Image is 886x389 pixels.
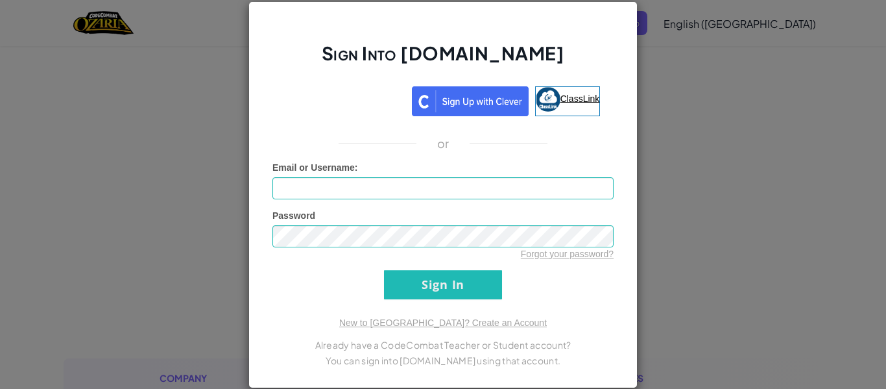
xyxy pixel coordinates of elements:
img: clever_sso_button@2x.png [412,86,529,116]
p: Already have a CodeCombat Teacher or Student account? [272,337,614,353]
iframe: Sign in with Google Button [280,85,412,114]
img: classlink-logo-small.png [536,87,560,112]
p: or [437,136,449,151]
label: : [272,161,358,174]
span: Email or Username [272,162,355,173]
span: ClassLink [560,93,600,103]
a: Forgot your password? [521,249,614,259]
p: You can sign into [DOMAIN_NAME] using that account. [272,353,614,368]
input: Sign In [384,270,502,299]
h2: Sign Into [DOMAIN_NAME] [272,41,614,79]
a: New to [GEOGRAPHIC_DATA]? Create an Account [339,318,547,328]
span: Password [272,210,315,221]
